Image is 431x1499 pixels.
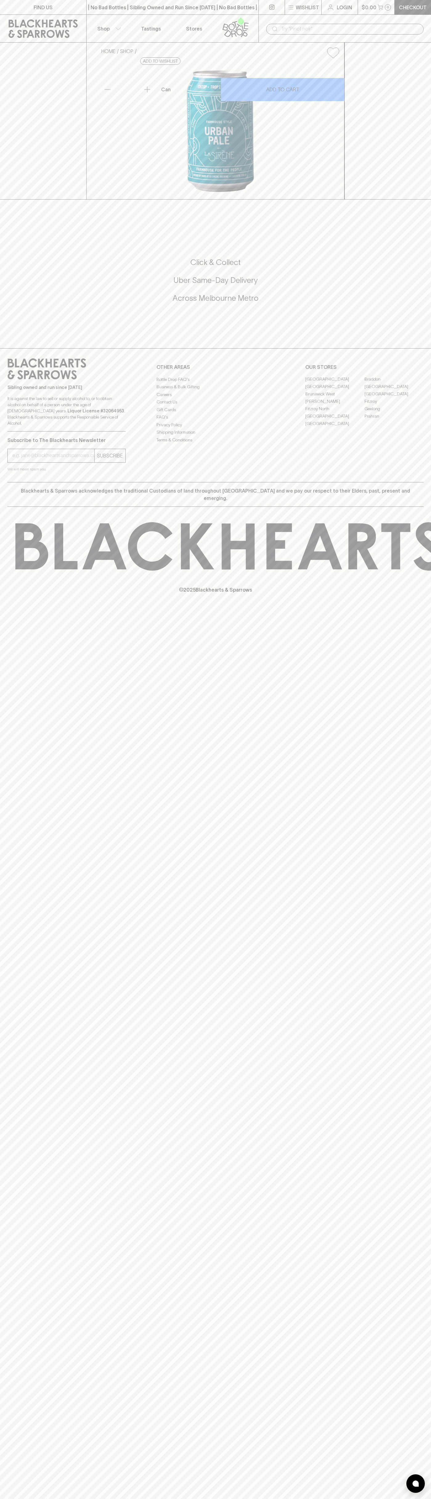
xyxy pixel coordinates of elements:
[305,420,364,427] a: [GEOGRAPHIC_DATA]
[161,86,171,93] p: Can
[305,390,364,398] a: Brunswick West
[364,383,424,390] a: [GEOGRAPHIC_DATA]
[157,383,275,391] a: Business & Bulk Gifting
[281,24,419,34] input: Try "Pinot noir"
[157,363,275,371] p: OTHER AREAS
[7,384,126,390] p: Sibling owned and run since [DATE]
[364,376,424,383] a: Braddon
[305,413,364,420] a: [GEOGRAPHIC_DATA]
[7,395,126,426] p: It is against the law to sell or supply alcohol to, or to obtain alcohol on behalf of a person un...
[97,452,123,459] p: SUBSCRIBE
[67,408,124,413] strong: Liquor License #32064953
[159,83,221,96] div: Can
[221,78,344,101] button: ADD TO CART
[157,398,275,406] a: Contact Us
[364,405,424,413] a: Geelong
[34,4,53,11] p: FIND US
[305,383,364,390] a: [GEOGRAPHIC_DATA]
[413,1480,419,1487] img: bubble-icon
[305,405,364,413] a: Fitzroy North
[141,25,161,32] p: Tastings
[362,4,376,11] p: $0.00
[305,363,424,371] p: OUR STORES
[7,466,126,472] p: We will never spam you
[97,25,110,32] p: Shop
[157,436,275,444] a: Terms & Conditions
[95,449,125,462] button: SUBSCRIBE
[157,376,275,383] a: Bottle Drop FAQ's
[157,406,275,413] a: Gift Cards
[157,429,275,436] a: Shipping Information
[296,4,319,11] p: Wishlist
[140,57,181,65] button: Add to wishlist
[129,15,173,42] a: Tastings
[387,6,389,9] p: 0
[173,15,216,42] a: Stores
[87,15,130,42] button: Shop
[96,63,344,199] img: 39064.png
[120,48,133,54] a: SHOP
[7,257,424,267] h5: Click & Collect
[325,45,342,61] button: Add to wishlist
[12,487,419,502] p: Blackhearts & Sparrows acknowledges the traditional Custodians of land throughout [GEOGRAPHIC_DAT...
[364,390,424,398] a: [GEOGRAPHIC_DATA]
[364,398,424,405] a: Fitzroy
[157,421,275,428] a: Privacy Policy
[7,436,126,444] p: Subscribe to The Blackhearts Newsletter
[157,391,275,398] a: Careers
[101,48,116,54] a: HOME
[266,86,299,93] p: ADD TO CART
[7,233,424,336] div: Call to action block
[399,4,427,11] p: Checkout
[364,413,424,420] a: Prahran
[12,451,94,460] input: e.g. jane@blackheartsandsparrows.com.au
[7,293,424,303] h5: Across Melbourne Metro
[7,275,424,285] h5: Uber Same-Day Delivery
[157,414,275,421] a: FAQ's
[305,376,364,383] a: [GEOGRAPHIC_DATA]
[305,398,364,405] a: [PERSON_NAME]
[186,25,202,32] p: Stores
[337,4,352,11] p: Login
